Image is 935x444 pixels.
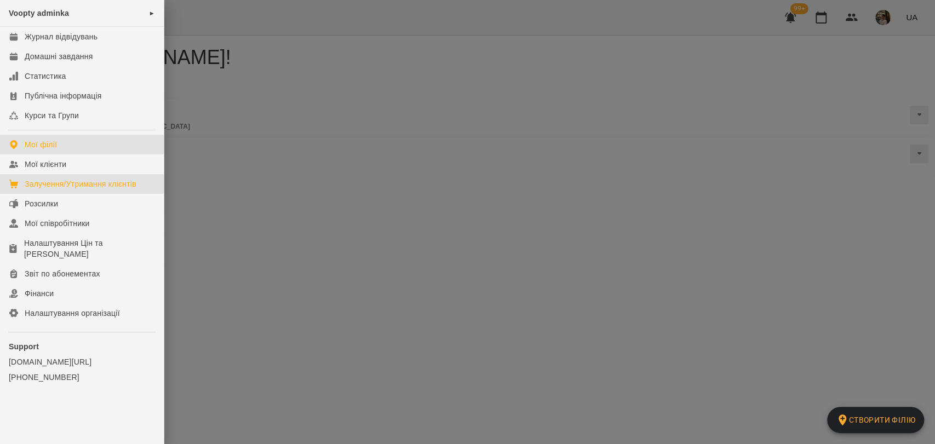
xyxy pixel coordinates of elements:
div: Курси та Групи [25,110,79,121]
div: Мої співробітники [25,218,90,229]
div: Публічна інформація [25,90,101,101]
div: Налаштування Цін та [PERSON_NAME] [24,238,155,260]
div: Журнал відвідувань [25,31,97,42]
div: Розсилки [25,198,58,209]
div: Налаштування організації [25,308,120,319]
a: [DOMAIN_NAME][URL] [9,356,155,367]
div: Мої клієнти [25,159,66,170]
span: Voopty adminka [9,9,69,18]
div: Домашні завдання [25,51,93,62]
p: Support [9,341,155,352]
div: Звіт по абонементах [25,268,100,279]
span: ► [149,9,155,18]
div: Мої філії [25,139,57,150]
a: [PHONE_NUMBER] [9,372,155,383]
div: Фінанси [25,288,54,299]
div: Залучення/Утримання клієнтів [25,178,136,189]
div: Статистика [25,71,66,82]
